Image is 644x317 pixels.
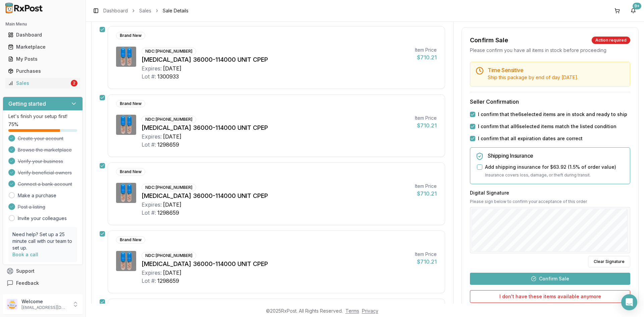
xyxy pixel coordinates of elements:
[21,305,68,310] p: [EMAIL_ADDRESS][DOMAIN_NAME]
[470,290,630,303] button: I don't have these items available anymore
[103,7,128,14] a: Dashboard
[470,190,630,196] h3: Digital Signature
[142,55,410,64] div: [MEDICAL_DATA] 36000-114000 UNIT CPEP
[5,41,80,53] a: Marketplace
[157,277,179,285] div: 1298659
[103,7,189,14] nav: breadcrumb
[8,100,46,108] h3: Getting started
[3,66,83,76] button: Purchases
[5,29,80,41] a: Dashboard
[470,273,630,285] button: Confirm Sale
[16,280,39,286] span: Feedback
[5,77,80,89] a: Sales2
[163,201,181,209] div: [DATE]
[478,123,616,130] label: I confirm that all 6 selected items match the listed condition
[163,269,181,277] div: [DATE]
[415,121,437,129] div: $710.21
[142,277,156,285] div: Lot #:
[415,251,437,258] div: Item Price
[116,251,136,271] img: Creon 36000-114000 UNIT CPEP
[8,32,77,38] div: Dashboard
[415,47,437,53] div: Item Price
[142,48,196,55] div: NDC: [PHONE_NUMBER]
[142,116,196,123] div: NDC: [PHONE_NUMBER]
[415,115,437,121] div: Item Price
[488,74,578,80] span: Ship this package by end of day [DATE] .
[8,68,77,74] div: Purchases
[116,183,136,203] img: Creon 36000-114000 UNIT CPEP
[163,133,181,141] div: [DATE]
[8,121,18,128] span: 75 %
[5,53,80,65] a: My Posts
[470,47,630,54] div: Please confirm you have all items in stock before proceeding
[116,236,145,244] div: Brand New
[3,30,83,40] button: Dashboard
[142,184,196,191] div: NDC: [PHONE_NUMBER]
[142,72,156,81] div: Lot #:
[488,153,625,158] h5: Shipping Insurance
[7,299,17,310] img: User avatar
[5,21,80,27] h2: Main Menu
[116,115,136,135] img: Creon 36000-114000 UNIT CPEP
[18,181,72,188] span: Connect a bank account
[3,54,83,64] button: My Posts
[157,72,179,81] div: 1300933
[21,298,68,305] p: Welcome
[139,7,151,14] a: Sales
[485,172,625,178] p: Insurance covers loss, damage, or theft during transit.
[633,3,641,9] div: 9+
[18,135,63,142] span: Create your account
[621,294,637,310] div: Open Intercom Messenger
[3,265,83,277] button: Support
[142,133,162,141] div: Expires:
[415,53,437,61] div: $710.21
[142,252,196,259] div: NDC: [PHONE_NUMBER]
[470,199,630,204] p: Please sign below to confirm your acceptance of this order
[163,7,189,14] span: Sale Details
[415,183,437,190] div: Item Price
[116,168,145,175] div: Brand New
[142,201,162,209] div: Expires:
[362,308,378,314] a: Privacy
[485,164,616,170] label: Add shipping insurance for $63.92 ( 1.5 % of order value)
[142,269,162,277] div: Expires:
[478,111,627,118] label: I confirm that the 6 selected items are in stock and ready to ship
[116,100,145,107] div: Brand New
[588,256,630,267] button: Clear Signature
[470,98,630,106] h3: Seller Confirmation
[8,113,77,120] p: Let's finish your setup first!
[157,141,179,149] div: 1298659
[8,44,77,50] div: Marketplace
[415,258,437,266] div: $710.21
[3,3,46,13] img: RxPost Logo
[116,47,136,67] img: Creon 36000-114000 UNIT CPEP
[345,308,359,314] a: Terms
[3,78,83,89] button: Sales2
[142,141,156,149] div: Lot #:
[142,64,162,72] div: Expires:
[142,209,156,217] div: Lot #:
[488,67,625,73] h5: Time Sensitive
[18,158,63,165] span: Verify your business
[5,65,80,77] a: Purchases
[12,231,73,251] p: Need help? Set up a 25 minute call with our team to set up.
[592,37,630,44] div: Action required
[8,56,77,62] div: My Posts
[18,192,56,199] a: Make a purchase
[18,215,67,222] a: Invite your colleagues
[157,209,179,217] div: 1298659
[71,80,77,87] div: 2
[116,32,145,39] div: Brand New
[470,36,508,45] div: Confirm Sale
[415,190,437,198] div: $710.21
[142,191,410,201] div: [MEDICAL_DATA] 36000-114000 UNIT CPEP
[18,169,72,176] span: Verify beneficial owners
[3,277,83,289] button: Feedback
[142,123,410,133] div: [MEDICAL_DATA] 36000-114000 UNIT CPEP
[3,42,83,52] button: Marketplace
[628,5,639,16] button: 9+
[18,204,45,210] span: Post a listing
[8,80,69,87] div: Sales
[163,64,181,72] div: [DATE]
[478,135,583,142] label: I confirm that all expiration dates are correct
